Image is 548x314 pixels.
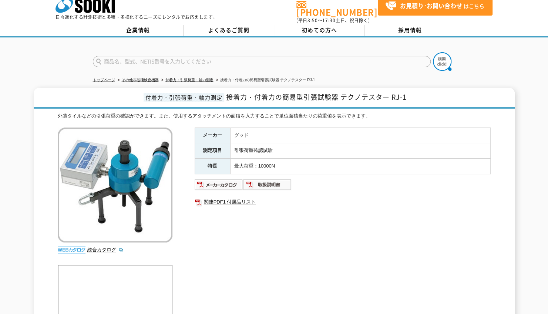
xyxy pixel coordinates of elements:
[385,0,484,11] span: はこちら
[365,25,455,36] a: 採用情報
[307,17,318,24] span: 8:50
[195,128,230,143] th: メーカー
[322,17,336,24] span: 17:30
[122,78,159,82] a: その他非破壊検査機器
[195,159,230,174] th: 特長
[195,197,491,207] a: 関連PDF1 付属品リスト
[274,25,365,36] a: 初めての方へ
[58,128,172,242] img: 接着力・付着力の簡易型引張試験器 テクノテスター RJ-1
[144,93,224,102] span: 付着力・引張荷重・軸力測定
[243,179,292,191] img: 取扱説明書
[296,17,370,24] span: (平日 ～ 土日、祝日除く)
[243,184,292,189] a: 取扱説明書
[400,1,462,10] strong: お見積り･お問い合わせ
[296,1,378,16] a: [PHONE_NUMBER]
[87,247,124,252] a: 総合カタログ
[93,78,115,82] a: トップページ
[58,246,85,254] img: webカタログ
[165,78,214,82] a: 付着力・引張荷重・軸力測定
[230,143,490,159] td: 引張荷重確認試験
[195,179,243,191] img: メーカーカタログ
[433,52,451,71] img: btn_search.png
[195,143,230,159] th: 測定項目
[230,159,490,174] td: 最大荷重：10000N
[302,26,337,34] span: 初めての方へ
[56,15,218,19] p: 日々進化する計測技術と多種・多様化するニーズにレンタルでお応えします。
[184,25,274,36] a: よくあるご質問
[195,184,243,189] a: メーカーカタログ
[215,76,315,84] li: 接着力・付着力の簡易型引張試験器 テクノテスター RJ-1
[230,128,490,143] td: グッド
[226,92,407,102] span: 接着力・付着力の簡易型引張試験器 テクノテスター RJ-1
[93,25,184,36] a: 企業情報
[58,112,491,120] div: 外装タイルなどの引張荷重の確認ができます。また、使用するアタッチメントの面積を入力することで単位面積当たりの荷重値を表示できます。
[93,56,431,67] input: 商品名、型式、NETIS番号を入力してください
